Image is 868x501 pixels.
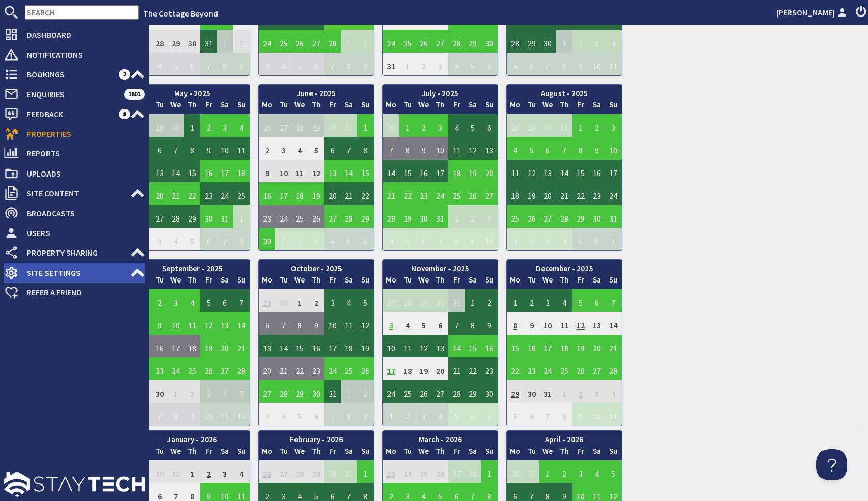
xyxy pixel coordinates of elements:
td: 22 [184,182,200,205]
th: Mo [383,99,399,114]
td: 6 [308,53,324,75]
td: 17 [432,160,448,182]
td: 9 [357,53,374,75]
td: 2 [589,114,606,137]
td: 6 [481,114,498,137]
th: June - 2025 [259,85,374,100]
td: 3 [151,228,168,251]
span: Uploads [19,165,145,182]
td: 14 [383,160,399,182]
td: 7 [341,137,358,160]
a: Bookings 2 [4,66,145,83]
a: Properties [4,126,145,142]
td: 9 [233,53,250,75]
td: 30 [539,30,556,53]
td: 9 [465,228,482,251]
td: 24 [383,30,399,53]
td: 17 [217,160,234,182]
span: Enquiries [19,86,124,102]
td: 7 [432,228,448,251]
td: 4 [151,53,168,75]
td: 6 [589,228,606,251]
th: Tu [151,99,168,114]
td: 29 [572,205,589,228]
td: 11 [291,160,308,182]
td: 23 [589,182,606,205]
td: 14 [167,160,184,182]
td: 5 [308,137,324,160]
span: 8 [119,109,130,119]
th: Su [605,99,622,114]
span: Users [19,225,145,241]
td: 5 [572,228,589,251]
a: Users [4,225,145,241]
td: 6 [184,53,200,75]
td: 30 [481,30,498,53]
td: 3 [539,228,556,251]
td: 11 [448,137,465,160]
td: 13 [324,160,341,182]
th: Th [308,274,324,289]
span: Feedback [19,106,119,122]
td: 29 [357,205,374,228]
td: 30 [167,114,184,137]
td: 31 [605,205,622,228]
td: 1 [448,205,465,228]
td: 8 [184,137,200,160]
th: Sa [341,274,358,289]
th: Fr [448,99,465,114]
td: 26 [259,114,275,137]
th: We [167,99,184,114]
td: 8 [341,53,358,75]
td: 24 [275,205,292,228]
td: 10 [589,53,606,75]
th: Su [481,99,498,114]
th: Fr [324,274,341,289]
td: 29 [465,30,482,53]
td: 15 [399,160,416,182]
td: 6 [324,137,341,160]
td: 29 [523,30,540,53]
td: 23 [259,205,275,228]
td: 18 [233,160,250,182]
td: 31 [432,205,448,228]
th: Th [184,274,200,289]
td: 7 [200,53,217,75]
td: 31 [383,53,399,75]
td: 21 [556,182,572,205]
td: 4 [291,137,308,160]
td: 2 [572,30,589,53]
td: 31 [217,205,234,228]
td: 16 [589,160,606,182]
td: 30 [415,205,432,228]
td: 1 [275,228,292,251]
th: Fr [572,99,589,114]
td: 15 [184,160,200,182]
td: 29 [523,114,540,137]
td: 27 [151,205,168,228]
td: 18 [291,182,308,205]
td: 25 [291,205,308,228]
th: Tu [399,99,416,114]
th: Sa [341,99,358,114]
th: December - 2025 [507,260,622,275]
td: 29 [184,205,200,228]
td: 4 [605,30,622,53]
td: 9 [572,53,589,75]
td: 22 [572,182,589,205]
td: 5 [507,53,523,75]
td: 27 [275,114,292,137]
span: Reports [19,145,145,162]
td: 13 [481,137,498,160]
span: Broadcasts [19,205,145,222]
th: Su [233,274,250,289]
th: Sa [217,99,234,114]
a: Dashboard [4,26,145,43]
td: 8 [217,53,234,75]
td: 4 [507,137,523,160]
td: 1 [507,228,523,251]
td: 7 [383,137,399,160]
td: 15 [572,160,589,182]
th: We [539,99,556,114]
td: 21 [383,182,399,205]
